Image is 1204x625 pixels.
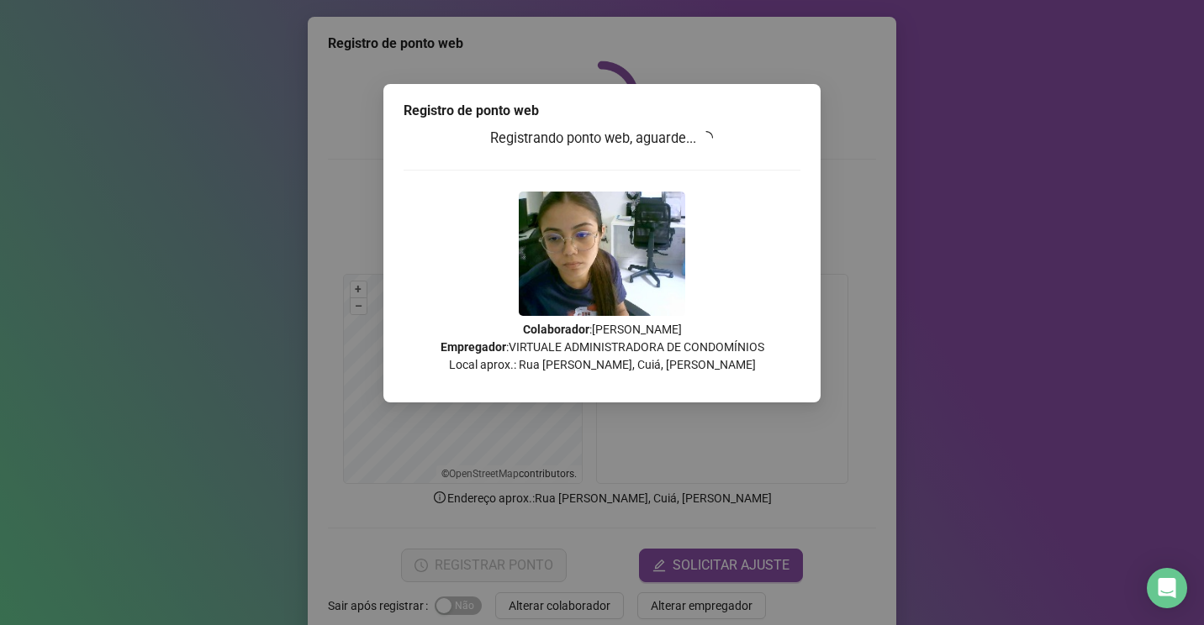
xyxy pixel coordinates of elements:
[404,101,800,121] div: Registro de ponto web
[404,321,800,374] p: : [PERSON_NAME] : VIRTUALE ADMINISTRADORA DE CONDOMÍNIOS Local aprox.: Rua [PERSON_NAME], Cuiá, [...
[519,192,685,316] img: Z
[441,340,506,354] strong: Empregador
[523,323,589,336] strong: Colaborador
[700,130,715,145] span: loading
[1147,568,1187,608] div: Open Intercom Messenger
[404,128,800,150] h3: Registrando ponto web, aguarde...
